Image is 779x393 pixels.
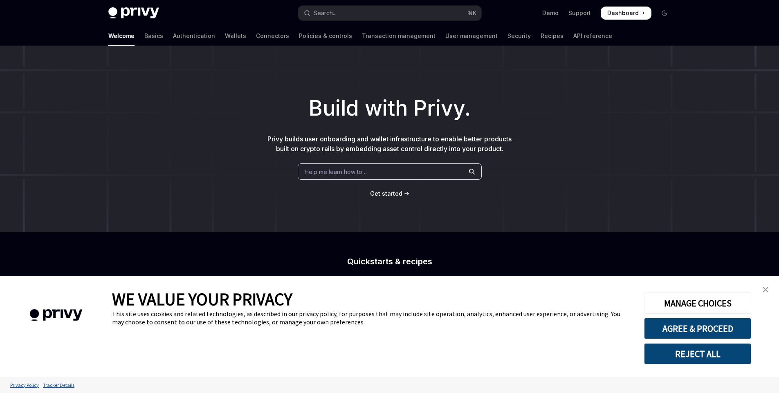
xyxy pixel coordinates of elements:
[108,7,159,19] img: dark logo
[314,8,337,18] div: Search...
[370,190,402,197] span: Get started
[607,9,639,17] span: Dashboard
[362,26,436,46] a: Transaction management
[757,281,774,298] a: close banner
[13,92,766,124] h1: Build with Privy.
[541,26,563,46] a: Recipes
[601,7,651,20] a: Dashboard
[225,26,246,46] a: Wallets
[298,6,481,20] button: Open search
[568,9,591,17] a: Support
[370,190,402,198] a: Get started
[256,26,289,46] a: Connectors
[763,287,768,293] img: close banner
[542,9,559,17] a: Demo
[507,26,531,46] a: Security
[468,10,476,16] span: ⌘ K
[644,318,751,339] button: AGREE & PROCEED
[173,26,215,46] a: Authentication
[658,7,671,20] button: Toggle dark mode
[267,135,512,153] span: Privy builds user onboarding and wallet infrastructure to enable better products built on crypto ...
[445,26,498,46] a: User management
[108,26,135,46] a: Welcome
[112,288,292,310] span: WE VALUE YOUR PRIVACY
[644,343,751,364] button: REJECT ALL
[112,310,632,326] div: This site uses cookies and related technologies, as described in our privacy policy, for purposes...
[246,257,534,266] h2: Quickstarts & recipes
[573,26,612,46] a: API reference
[144,26,163,46] a: Basics
[305,167,367,176] span: Help me learn how to…
[41,378,76,392] a: Tracker Details
[299,26,352,46] a: Policies & controls
[12,297,100,333] img: company logo
[8,378,41,392] a: Privacy Policy
[644,293,751,314] button: MANAGE CHOICES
